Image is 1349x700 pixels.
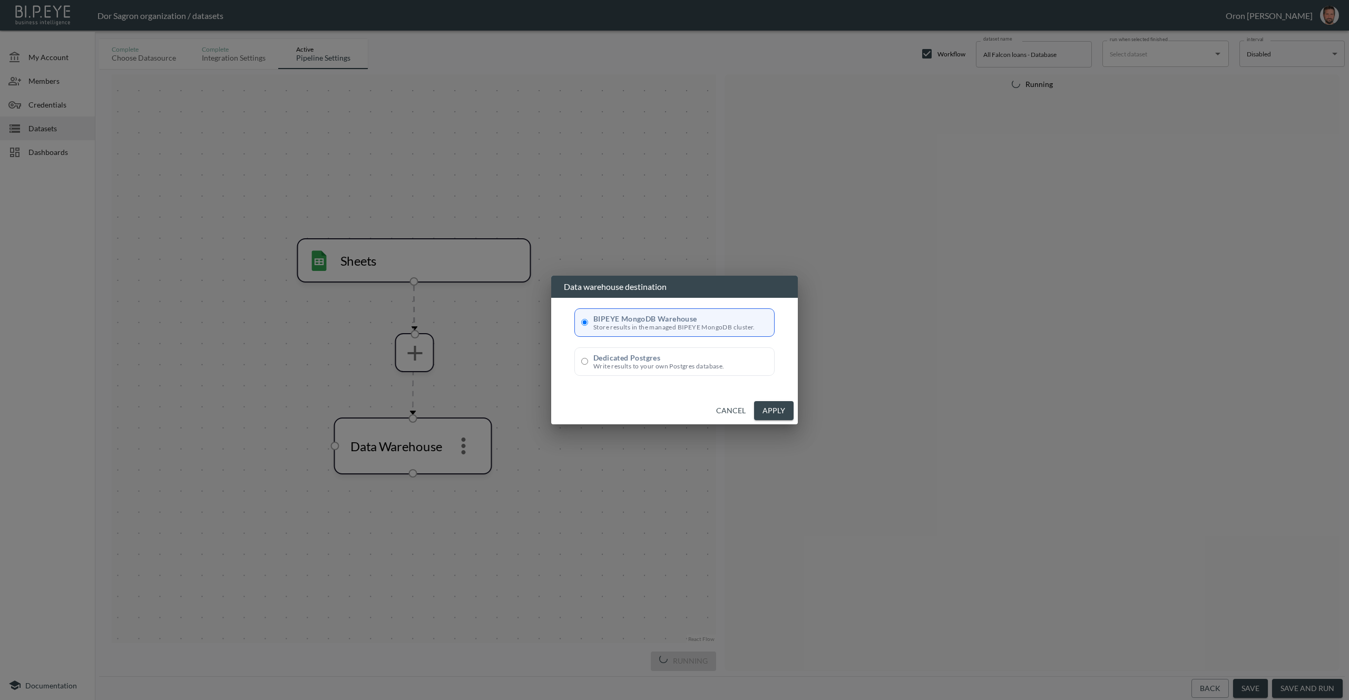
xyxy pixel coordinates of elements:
[574,308,775,337] label: Store results in the managed BIPEYE MongoDB cluster.
[593,353,725,362] span: Dedicated Postgres
[754,401,794,421] button: Apply
[581,319,588,326] input: Store results in the managed BIPEYE MongoDB cluster.
[574,347,775,376] label: Write results to your own Postgres database.
[593,314,755,323] span: BIPEYE MongoDB Warehouse
[593,323,755,331] span: Store results in the managed BIPEYE MongoDB cluster.
[593,362,725,370] span: Write results to your own Postgres database.
[551,276,798,298] h2: Data warehouse destination
[712,401,750,421] button: Cancel
[581,358,588,365] input: Write results to your own Postgres database.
